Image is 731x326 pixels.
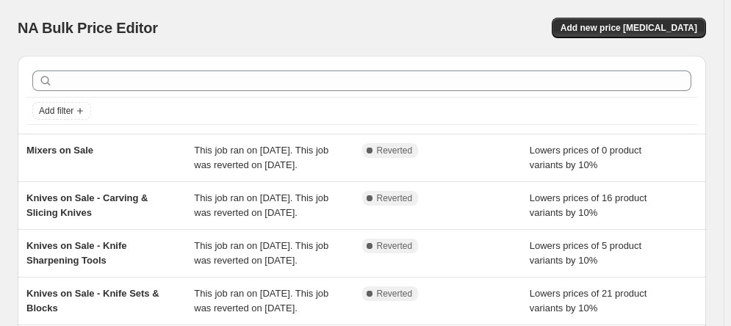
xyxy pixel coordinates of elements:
span: Lowers prices of 5 product variants by 10% [530,240,641,266]
button: Add new price [MEDICAL_DATA] [552,18,706,38]
span: Knives on Sale - Knife Sets & Blocks [26,288,159,314]
span: Reverted [377,288,413,300]
span: This job ran on [DATE]. This job was reverted on [DATE]. [194,288,328,314]
span: Knives on Sale - Knife Sharpening Tools [26,240,127,266]
span: Mixers on Sale [26,145,93,156]
span: Lowers prices of 0 product variants by 10% [530,145,641,170]
span: This job ran on [DATE]. This job was reverted on [DATE]. [194,145,328,170]
span: Knives on Sale - Carving & Slicing Knives [26,192,148,218]
span: Add filter [39,105,73,117]
span: This job ran on [DATE]. This job was reverted on [DATE]. [194,192,328,218]
span: Reverted [377,240,413,252]
span: Reverted [377,192,413,204]
span: Lowers prices of 21 product variants by 10% [530,288,647,314]
button: Add filter [32,102,91,120]
span: Lowers prices of 16 product variants by 10% [530,192,647,218]
span: Reverted [377,145,413,156]
span: Add new price [MEDICAL_DATA] [561,22,697,34]
span: NA Bulk Price Editor [18,20,158,36]
span: This job ran on [DATE]. This job was reverted on [DATE]. [194,240,328,266]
